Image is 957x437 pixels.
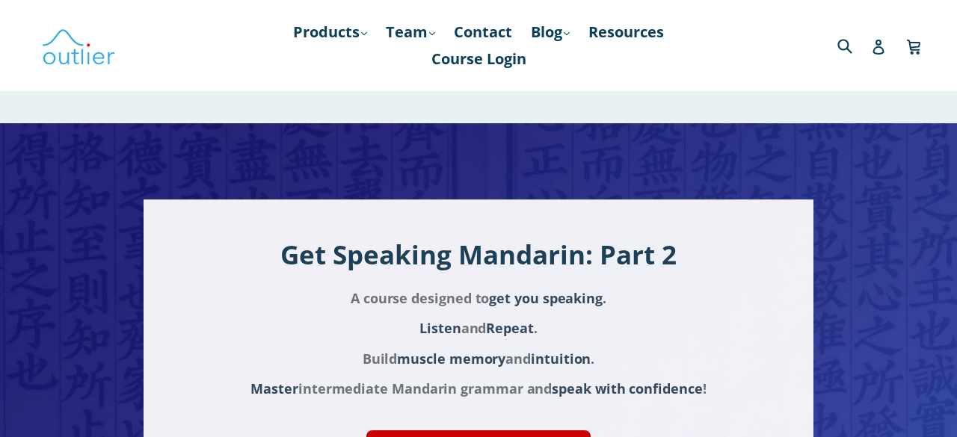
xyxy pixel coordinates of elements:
span: muscle memory [397,350,505,368]
h1: Get Speaking Mandarin: Part 2 [237,237,719,272]
a: Course Login [424,46,534,72]
span: get you speaking [489,289,603,307]
a: Team [378,19,443,46]
span: Build and . [363,350,595,368]
span: intermediate Mandarin grammar and ! [250,379,706,397]
span: Listen [419,319,461,337]
span: Repeat [486,319,534,337]
span: and . [419,319,538,337]
span: speak with confidence [552,379,702,397]
a: Contact [446,19,520,46]
img: Outlier Linguistics [41,24,116,67]
a: Resources [581,19,671,46]
span: Master [250,379,298,397]
span: intuition [531,350,591,368]
input: Search [834,30,875,61]
span: A course designed to . [351,289,606,307]
a: Blog [523,19,577,46]
a: Products [286,19,375,46]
